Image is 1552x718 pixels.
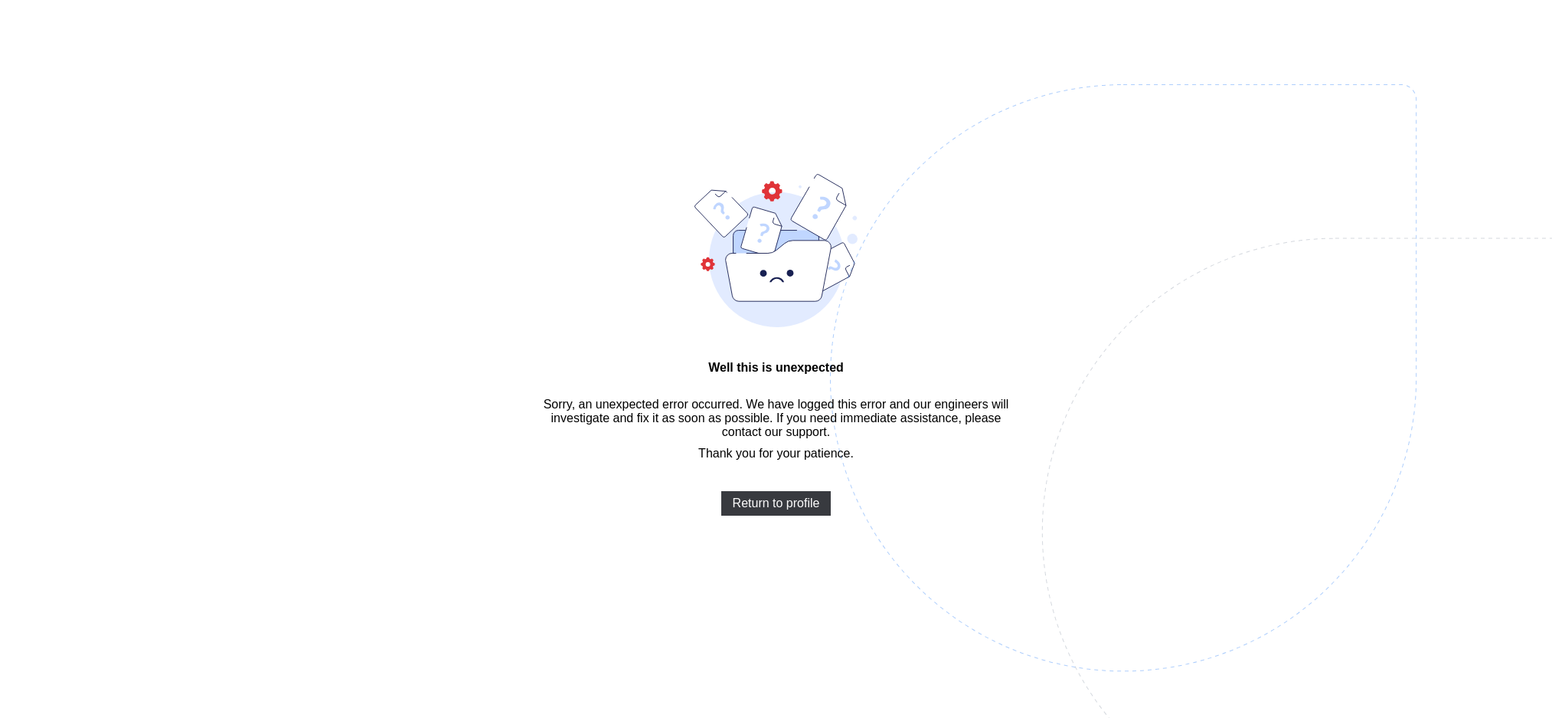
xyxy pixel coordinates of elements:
[543,398,1008,439] span: Sorry, an unexpected error occurred. We have logged this error and our engineers will investigate...
[694,174,858,327] img: error-bound.9d27ae2af7d8ffd69f21ced9f822e0fd.svg
[543,361,1008,375] span: Well this is unexpected
[733,497,820,510] span: Return to profile
[698,447,854,460] span: Thank you for your patience.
